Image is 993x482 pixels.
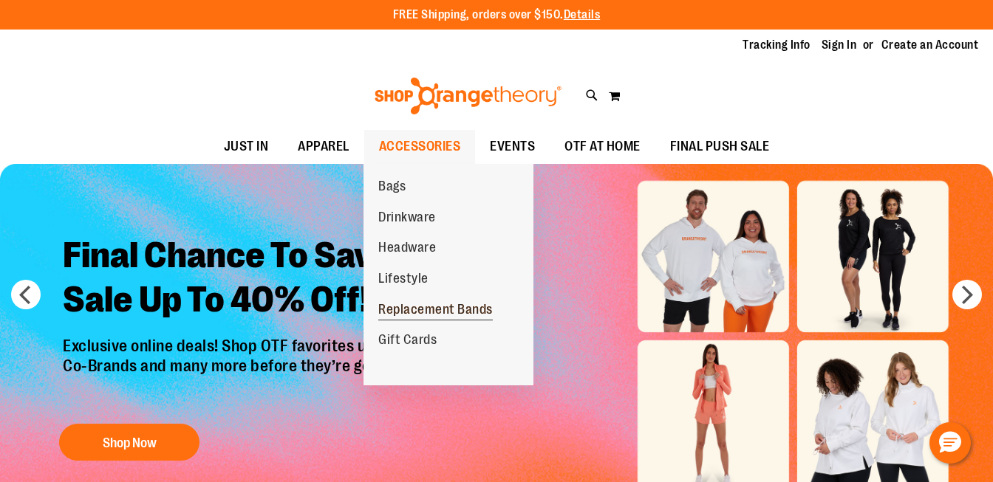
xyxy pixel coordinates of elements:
a: OTF AT HOME [550,130,655,164]
a: Tracking Info [743,37,811,53]
span: FINAL PUSH SALE [670,130,770,163]
a: EVENTS [475,130,550,164]
span: Headware [378,240,436,258]
span: Bags [378,179,406,197]
a: Replacement Bands [364,295,508,326]
button: next [952,280,982,309]
span: OTF AT HOME [564,130,641,163]
a: JUST IN [209,130,284,164]
a: Create an Account [881,37,979,53]
span: JUST IN [224,130,269,163]
span: Replacement Bands [378,302,493,320]
a: Headware [364,233,451,264]
a: Sign In [822,37,857,53]
button: prev [11,280,41,309]
a: APPAREL [283,130,364,164]
p: Exclusive online deals! Shop OTF favorites under $10, $20, $50, Co-Brands and many more before th... [52,337,515,409]
a: Drinkware [364,202,451,233]
span: ACCESSORIES [379,130,461,163]
ul: ACCESSORIES [364,164,533,385]
p: FREE Shipping, orders over $150. [393,7,601,24]
span: Gift Cards [378,332,437,351]
a: Lifestyle [364,264,443,295]
a: Final Chance To Save -Sale Up To 40% Off! Exclusive online deals! Shop OTF favorites under $10, $... [52,222,515,468]
a: Gift Cards [364,325,451,356]
a: Bags [364,171,420,202]
button: Hello, have a question? Let’s chat. [929,422,971,464]
span: Drinkware [378,210,436,228]
a: FINAL PUSH SALE [655,130,785,164]
a: ACCESSORIES [364,130,476,164]
h2: Final Chance To Save - Sale Up To 40% Off! [52,222,515,337]
span: Lifestyle [378,271,429,289]
span: APPAREL [298,130,349,163]
img: Shop Orangetheory [372,78,564,114]
a: Details [564,8,601,21]
span: EVENTS [490,130,535,163]
button: Shop Now [59,424,199,461]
